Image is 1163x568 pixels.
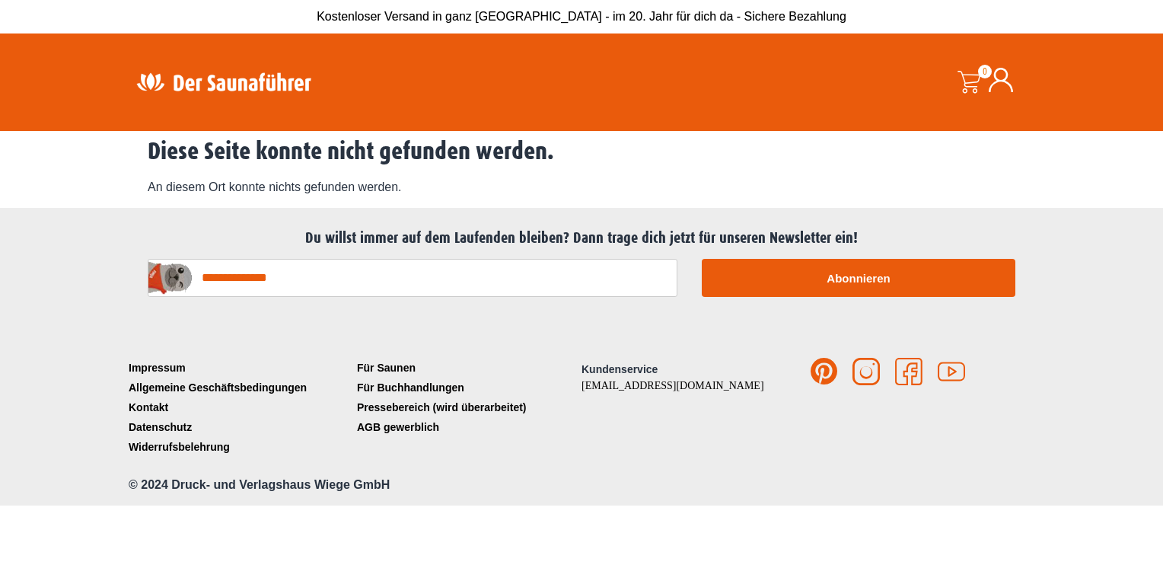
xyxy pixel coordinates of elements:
a: Widerrufsbelehrung [125,437,353,457]
a: Kontakt [125,397,353,417]
a: Pressebereich (wird überarbeitet) [353,397,581,417]
p: An diesem Ort konnte nichts gefunden werden. [148,178,1015,196]
button: Abonnieren [702,259,1015,297]
nav: Menü [125,358,353,457]
a: Datenschutz [125,417,353,437]
span: Kundenservice [581,363,658,375]
span: © 2024 Druck- und Verlagshaus Wiege GmbH [129,478,390,491]
a: Für Saunen [353,358,581,378]
a: AGB gewerblich [353,417,581,437]
nav: Menü [353,358,581,437]
h2: Du willst immer auf dem Laufenden bleiben? Dann trage dich jetzt für unseren Newsletter ein! [132,229,1031,247]
span: 0 [978,65,992,78]
span: Kostenloser Versand in ganz [GEOGRAPHIC_DATA] - im 20. Jahr für dich da - Sichere Bezahlung [317,10,846,23]
a: Impressum [125,358,353,378]
a: Für Buchhandlungen [353,378,581,397]
h1: Diese Seite konnte nicht gefunden werden. [148,137,1015,166]
a: Allgemeine Geschäftsbedingungen [125,378,353,397]
a: [EMAIL_ADDRESS][DOMAIN_NAME] [581,380,764,391]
